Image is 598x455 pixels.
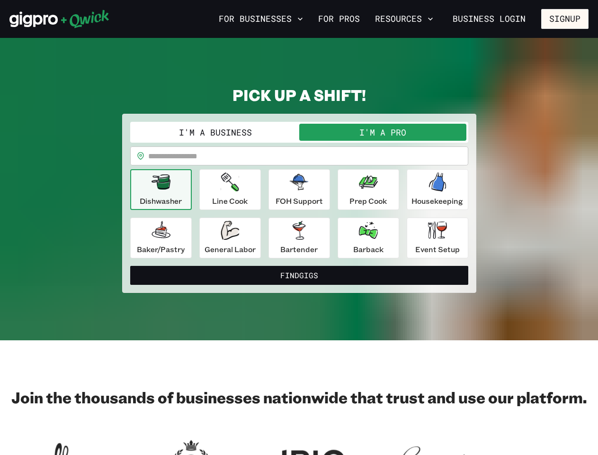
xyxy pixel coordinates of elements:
[199,169,261,210] button: Line Cook
[137,244,185,255] p: Baker/Pastry
[314,11,364,27] a: For Pros
[268,218,330,258] button: Bartender
[415,244,460,255] p: Event Setup
[130,169,192,210] button: Dishwasher
[132,124,299,141] button: I'm a Business
[407,169,468,210] button: Housekeeping
[338,169,399,210] button: Prep Cook
[122,85,476,104] h2: PICK UP A SHIFT!
[349,195,387,207] p: Prep Cook
[199,218,261,258] button: General Labor
[280,244,318,255] p: Bartender
[205,244,256,255] p: General Labor
[299,124,466,141] button: I'm a Pro
[212,195,248,207] p: Line Cook
[407,218,468,258] button: Event Setup
[371,11,437,27] button: Resources
[140,195,182,207] p: Dishwasher
[541,9,589,29] button: Signup
[276,195,323,207] p: FOH Support
[411,195,463,207] p: Housekeeping
[9,388,589,407] h2: Join the thousands of businesses nationwide that trust and use our platform.
[268,169,330,210] button: FOH Support
[130,218,192,258] button: Baker/Pastry
[130,266,468,285] button: FindGigs
[445,9,534,29] a: Business Login
[215,11,307,27] button: For Businesses
[338,218,399,258] button: Barback
[353,244,384,255] p: Barback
